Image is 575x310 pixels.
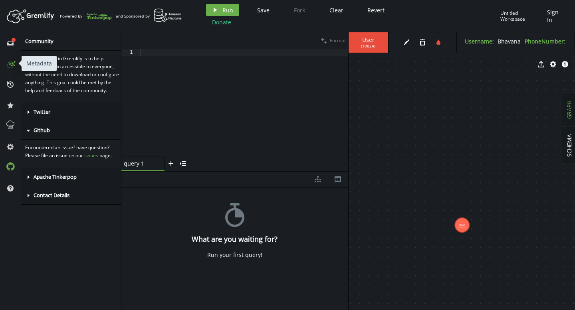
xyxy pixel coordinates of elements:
button: Format [318,32,348,49]
button: Clear [323,4,349,16]
span: Github [34,126,50,134]
span: Clear [329,6,343,14]
span: Donate [212,18,231,26]
span: Fork [294,6,305,14]
span: Contact Details [34,192,69,199]
h4: What are you waiting for? [192,235,278,243]
label: PhoneNumber : [525,38,565,45]
button: Revert [361,4,391,16]
span: Sign In [547,8,565,24]
span: Apache Tinkerpop [34,173,77,180]
button: Sign In [543,4,569,28]
tspan: User [459,223,465,227]
button: Save [251,4,276,16]
div: 1 [121,49,138,56]
span: Twitter [34,108,50,115]
span: Bhavana [498,38,521,45]
span: Run [222,6,233,14]
p: Encountered an issue? have question? Please file an issue on our page. [25,144,120,160]
span: query 1 [124,160,156,167]
span: ( 10824 ) [361,43,375,49]
label: Username : [465,38,494,45]
span: User [357,36,380,43]
div: Run your first query! [207,251,262,259]
div: and Sponsored by [116,8,182,24]
tspan: (10824) [458,226,466,229]
div: Metadata [22,56,57,71]
img: AWS Neptune [154,8,182,22]
button: Fork [287,4,311,16]
span: Format [330,37,346,44]
span: Community [25,38,54,45]
div: Powered By [60,9,112,23]
span: GRAPH [565,101,573,119]
span: SCHEMA [565,134,573,157]
button: Donate [206,16,237,28]
button: Run [206,4,239,16]
a: issues [84,152,98,159]
span: Save [257,6,270,14]
span: Revert [367,6,385,14]
p: Our main goal in Gremlify is to help making Gremlin accessible to everyone, without the need to d... [25,55,120,95]
div: Untitled Workspace [500,10,543,22]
